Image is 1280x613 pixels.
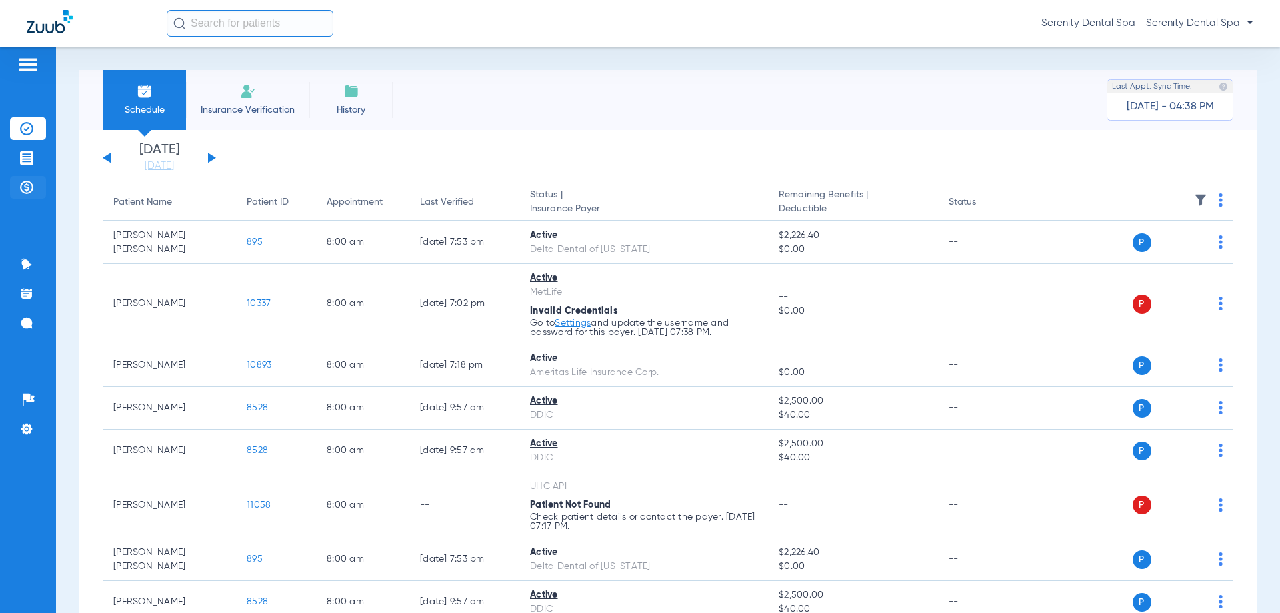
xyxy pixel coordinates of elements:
div: Last Verified [420,195,474,209]
div: Appointment [327,195,383,209]
td: -- [938,472,1028,538]
img: Search Icon [173,17,185,29]
span: History [319,103,383,117]
span: 8528 [247,403,268,412]
span: Last Appt. Sync Time: [1112,80,1192,93]
span: $2,226.40 [779,229,927,243]
span: 10893 [247,360,271,370]
th: Status | [519,184,768,221]
img: hamburger-icon [17,57,39,73]
span: P [1133,233,1151,252]
th: Remaining Benefits | [768,184,937,221]
span: $2,226.40 [779,546,927,560]
span: $0.00 [779,366,927,380]
span: P [1133,550,1151,569]
td: 8:00 AM [316,264,409,344]
img: group-dot-blue.svg [1219,444,1223,457]
div: Active [530,394,757,408]
td: 8:00 AM [316,472,409,538]
span: P [1133,442,1151,460]
div: DDIC [530,408,757,422]
div: Active [530,588,757,602]
span: [DATE] - 04:38 PM [1127,100,1214,113]
img: filter.svg [1194,193,1207,207]
div: Delta Dental of [US_STATE] [530,243,757,257]
span: $2,500.00 [779,437,927,451]
div: DDIC [530,451,757,465]
div: Appointment [327,195,399,209]
span: 11058 [247,500,271,510]
div: Patient Name [113,195,225,209]
td: -- [938,430,1028,472]
div: Patient ID [247,195,305,209]
div: Active [530,271,757,285]
span: $0.00 [779,243,927,257]
td: 8:00 AM [316,221,409,264]
td: -- [938,344,1028,387]
span: -- [779,500,789,510]
div: Ameritas Life Insurance Corp. [530,366,757,380]
td: [PERSON_NAME] [PERSON_NAME] [103,538,236,581]
img: Manual Insurance Verification [240,83,256,99]
span: Insurance Verification [196,103,299,117]
span: Serenity Dental Spa - Serenity Dental Spa [1041,17,1253,30]
div: Active [530,437,757,451]
span: P [1133,593,1151,612]
span: $0.00 [779,304,927,318]
div: Patient ID [247,195,289,209]
span: Insurance Payer [530,202,757,216]
span: 895 [247,237,263,247]
span: Patient Not Found [530,500,611,510]
td: [DATE] 9:57 AM [409,387,519,430]
td: 8:00 AM [316,344,409,387]
td: -- [938,264,1028,344]
div: Patient Name [113,195,172,209]
td: 8:00 AM [316,538,409,581]
td: [PERSON_NAME] [103,344,236,387]
td: [DATE] 7:53 PM [409,221,519,264]
td: -- [938,538,1028,581]
iframe: Chat Widget [1213,549,1280,613]
td: [PERSON_NAME] [103,264,236,344]
td: [DATE] 7:02 PM [409,264,519,344]
a: Settings [555,318,591,328]
img: group-dot-blue.svg [1219,358,1223,372]
td: [PERSON_NAME] [103,430,236,472]
span: Invalid Credentials [530,306,618,316]
span: 8528 [247,597,268,606]
td: -- [938,387,1028,430]
span: $2,500.00 [779,394,927,408]
td: [PERSON_NAME] [103,387,236,430]
td: 8:00 AM [316,387,409,430]
span: 895 [247,554,263,564]
img: group-dot-blue.svg [1219,193,1223,207]
img: group-dot-blue.svg [1219,498,1223,512]
td: [PERSON_NAME] [103,472,236,538]
span: P [1133,295,1151,314]
span: -- [779,352,927,366]
td: [DATE] 7:53 PM [409,538,519,581]
span: P [1133,356,1151,375]
img: group-dot-blue.svg [1219,401,1223,414]
span: 8528 [247,446,268,455]
div: Active [530,352,757,366]
td: [DATE] 9:57 AM [409,430,519,472]
p: Go to and update the username and password for this payer. [DATE] 07:38 PM. [530,318,757,337]
span: $2,500.00 [779,588,927,602]
td: [PERSON_NAME] [PERSON_NAME] [103,221,236,264]
div: Active [530,546,757,560]
div: Active [530,229,757,243]
div: UHC API [530,480,757,494]
span: Deductible [779,202,927,216]
span: P [1133,399,1151,418]
p: Check patient details or contact the payer. [DATE] 07:17 PM. [530,512,757,531]
span: -- [779,290,927,304]
img: Zuub Logo [27,10,73,33]
input: Search for patients [167,10,333,37]
img: Schedule [137,83,153,99]
span: P [1133,496,1151,514]
img: last sync help info [1219,82,1228,91]
div: Last Verified [420,195,509,209]
div: Delta Dental of [US_STATE] [530,560,757,574]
